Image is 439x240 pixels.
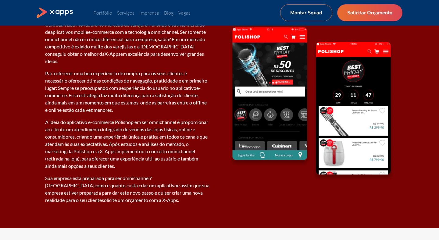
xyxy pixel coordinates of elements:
a: Serviços [117,10,134,16]
a: Vagas [178,10,191,16]
a: Imprensa [139,10,159,16]
a: solicite um orçamento com a X-Apps [102,197,178,203]
img: Telas de celular com o aplicativo aberto [229,27,394,182]
a: Blog [164,10,173,16]
p: Sua empresa está preparada para ser omnichannel? [GEOGRAPHIC_DATA] e assim que sua empresa estive... [45,175,210,204]
a: X-Apps [105,51,120,57]
a: aplicativos mobile [50,29,88,35]
a: como e quanto custa criar um aplicativo [95,182,177,188]
a: Solicitar Orçamento [337,4,402,21]
a: Montar Squad [280,4,332,21]
p: Para oferecer uma boa experiência de compra para os seus clientes é necessário oferecer ótimas co... [45,70,210,114]
a: Portfólio [93,10,112,16]
p: A ideia do aplicativo e-commerce Polishop em ser omnichannel é proporcionar ao cliente um atendim... [45,118,210,170]
p: Com sua visão inovadora no mercado de varejo, a Polishop entra no mercado de e-commerce com a tec... [45,21,210,65]
a: experiência do usuário no aplicativo [121,85,196,91]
